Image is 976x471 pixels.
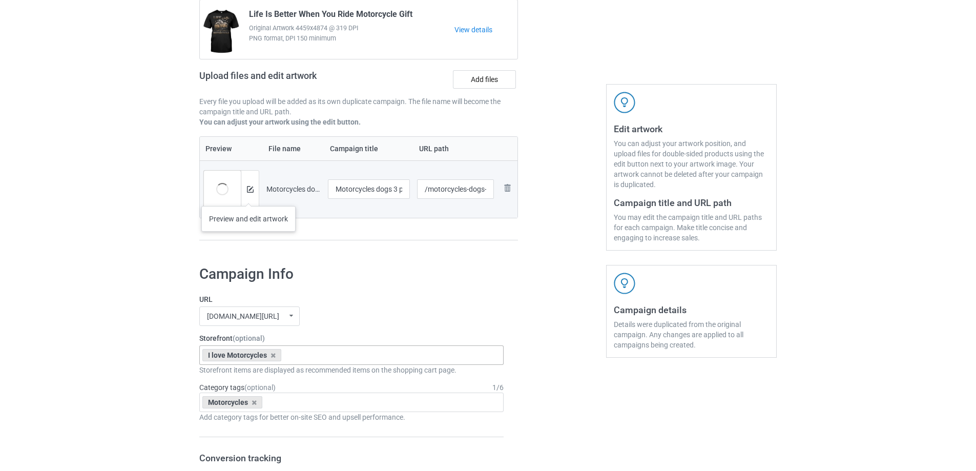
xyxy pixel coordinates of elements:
[199,365,504,375] div: Storefront items are displayed as recommended items on the shopping cart page.
[492,382,504,393] div: 1 / 6
[199,96,518,117] p: Every file you upload will be added as its own duplicate campaign. The file name will become the ...
[413,137,498,160] th: URL path
[199,70,390,89] h2: Upload files and edit artwork
[249,33,454,44] span: PNG format, DPI 150 minimum
[199,333,504,343] label: Storefront
[233,334,265,342] span: (optional)
[201,206,296,232] div: Preview and edit artwork
[247,186,254,193] img: svg+xml;base64,PD94bWwgdmVyc2lvbj0iMS4wIiBlbmNvZGluZz0iVVRGLTgiPz4KPHN2ZyB3aWR0aD0iMTRweCIgaGVpZ2...
[614,273,635,294] img: svg+xml;base64,PD94bWwgdmVyc2lvbj0iMS4wIiBlbmNvZGluZz0iVVRGLTgiPz4KPHN2ZyB3aWR0aD0iNDJweCIgaGVpZ2...
[249,9,412,23] span: Life Is Better When You Ride Motorcycle Gift
[199,265,504,283] h1: Campaign Info
[266,184,321,194] div: Motorcycles dogs 3 people funny.png
[454,25,517,35] a: View details
[207,313,279,320] div: [DOMAIN_NAME][URL]
[614,319,769,350] div: Details were duplicated from the original campaign. Any changes are applied to all campaigns bein...
[614,212,769,243] div: You may edit the campaign title and URL paths for each campaign. Make title concise and engaging ...
[202,396,262,408] div: Motorcycles
[453,70,516,89] label: Add files
[614,197,769,209] h3: Campaign title and URL path
[202,349,281,361] div: I love Motorcycles
[614,304,769,316] h3: Campaign details
[614,123,769,135] h3: Edit artwork
[501,182,513,194] img: svg+xml;base64,PD94bWwgdmVyc2lvbj0iMS4wIiBlbmNvZGluZz0iVVRGLTgiPz4KPHN2ZyB3aWR0aD0iMjhweCIgaGVpZ2...
[614,92,635,113] img: svg+xml;base64,PD94bWwgdmVyc2lvbj0iMS4wIiBlbmNvZGluZz0iVVRGLTgiPz4KPHN2ZyB3aWR0aD0iNDJweCIgaGVpZ2...
[200,137,263,160] th: Preview
[199,412,504,422] div: Add category tags for better on-site SEO and upsell performance.
[614,138,769,190] div: You can adjust your artwork position, and upload files for double-sided products using the edit b...
[324,137,413,160] th: Campaign title
[244,383,276,392] span: (optional)
[199,382,276,393] label: Category tags
[199,294,504,304] label: URL
[263,137,324,160] th: File name
[199,118,361,126] b: You can adjust your artwork using the edit button.
[199,452,504,464] h3: Conversion tracking
[249,23,454,33] span: Original Artwork 4459x4874 @ 319 DPI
